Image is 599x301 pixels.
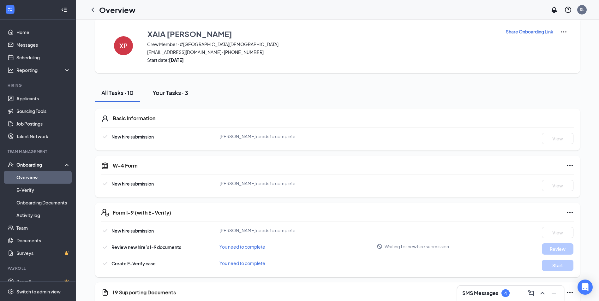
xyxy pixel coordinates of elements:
[542,133,573,144] button: View
[101,180,109,187] svg: Checkmark
[147,49,498,55] span: [EMAIL_ADDRESS][DOMAIN_NAME] · [PHONE_NUMBER]
[564,6,572,14] svg: QuestionInfo
[8,266,69,271] div: Payroll
[219,227,296,233] span: [PERSON_NAME] needs to complete
[16,130,70,143] a: Talent Network
[542,260,573,271] button: Start
[219,133,296,139] span: [PERSON_NAME] needs to complete
[219,180,296,186] span: [PERSON_NAME] needs to complete
[377,244,382,249] svg: Blocked
[542,227,573,238] button: View
[89,6,97,14] svg: ChevronLeft
[101,227,109,234] svg: Checkmark
[578,280,593,295] div: Open Intercom Messenger
[8,162,14,168] svg: UserCheck
[16,67,71,73] div: Reporting
[8,149,69,154] div: Team Management
[385,243,449,250] span: Waiting for new hire submission
[16,171,70,184] a: Overview
[16,105,70,117] a: Sourcing Tools
[113,209,171,216] h5: Form I-9 (with E-Verify)
[549,288,559,298] button: Minimize
[108,28,139,63] button: XP
[566,162,574,169] svg: Ellipses
[560,28,567,36] img: More Actions
[542,180,573,191] button: View
[527,289,535,297] svg: ComposeMessage
[111,181,154,186] span: New hire submission
[111,244,181,250] span: Review new hire’s I-9 documents
[61,7,67,13] svg: Collapse
[506,28,554,35] button: Share Onboarding Link
[539,289,546,297] svg: ChevronUp
[101,289,109,296] svg: CustomFormIcon
[16,275,70,288] a: PayrollCrown
[101,89,134,97] div: All Tasks · 10
[147,57,498,63] span: Start date:
[16,209,70,221] a: Activity log
[16,51,70,64] a: Scheduling
[537,288,548,298] button: ChevronUp
[580,7,584,12] div: SL
[8,288,14,295] svg: Settings
[111,228,154,233] span: New hire submission
[113,115,155,122] h5: Basic Information
[16,288,61,295] div: Switch to admin view
[113,289,176,296] h5: I 9 Supporting Documents
[101,115,109,122] svg: User
[16,92,70,105] a: Applicants
[16,221,70,234] a: Team
[542,243,573,255] button: Review
[153,89,188,97] div: Your Tasks · 3
[111,134,154,139] span: New hire submission
[219,260,265,266] span: You need to complete
[147,41,498,47] span: Crew Member · #[GEOGRAPHIC_DATA][DEMOGRAPHIC_DATA]
[147,28,498,39] button: XAIA [PERSON_NAME]
[526,288,536,298] button: ComposeMessage
[504,291,507,296] div: 4
[101,209,109,216] svg: FormI9EVerifyIcon
[566,289,574,296] svg: Ellipses
[16,196,70,209] a: Onboarding Documents
[7,6,13,13] svg: WorkstreamLogo
[99,4,135,15] h1: Overview
[113,162,138,169] h5: W-4 Form
[101,243,109,251] svg: Checkmark
[111,261,156,266] span: Create E-Verify case
[550,6,558,14] svg: Notifications
[8,67,14,73] svg: Analysis
[16,247,70,259] a: SurveysCrown
[16,117,70,130] a: Job Postings
[16,38,70,51] a: Messages
[101,162,109,169] svg: TaxGovernmentIcon
[16,184,70,196] a: E-Verify
[219,244,265,250] span: You need to complete
[16,26,70,38] a: Home
[169,57,184,63] strong: [DATE]
[119,44,128,48] h4: XP
[8,83,69,88] div: Hiring
[550,289,558,297] svg: Minimize
[147,28,232,39] h3: XAIA [PERSON_NAME]
[101,133,109,140] svg: Checkmark
[506,28,553,35] p: Share Onboarding Link
[16,162,65,168] div: Onboarding
[566,209,574,216] svg: Ellipses
[462,290,498,297] h3: SMS Messages
[101,260,109,267] svg: Checkmark
[16,234,70,247] a: Documents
